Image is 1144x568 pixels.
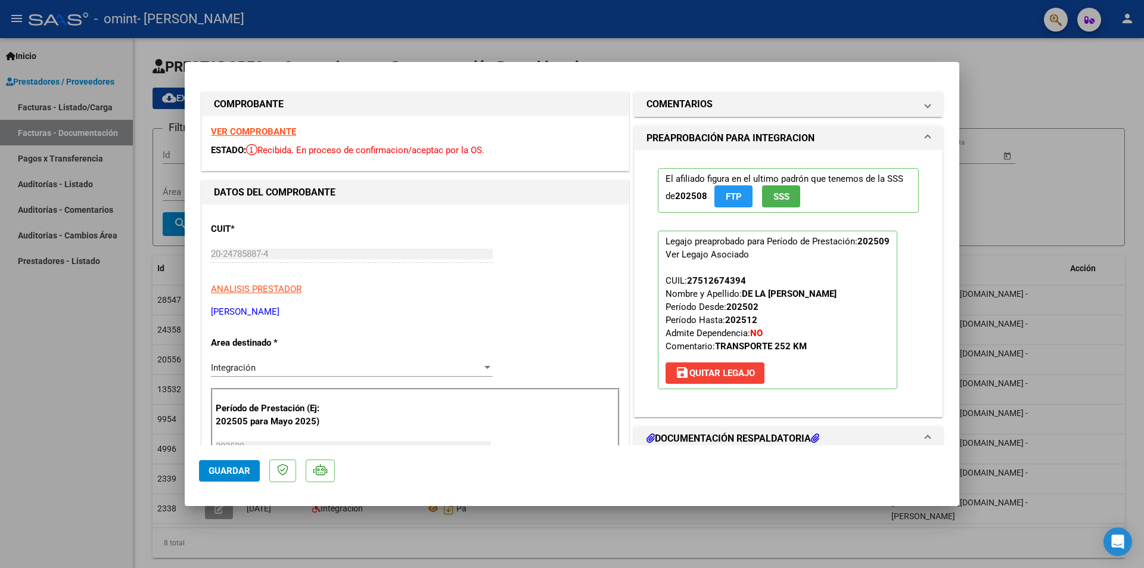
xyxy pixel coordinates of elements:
span: ESTADO: [211,145,246,156]
p: Legajo preaprobado para Período de Prestación: [658,231,897,389]
strong: NO [750,328,763,339]
span: SSS [773,191,789,202]
span: Comentario: [666,341,807,352]
mat-expansion-panel-header: COMENTARIOS [635,92,942,116]
button: FTP [714,185,753,207]
strong: COMPROBANTE [214,98,284,110]
span: FTP [726,191,742,202]
p: [PERSON_NAME] [211,305,620,319]
div: PREAPROBACIÓN PARA INTEGRACION [635,150,942,417]
span: Quitar Legajo [675,368,755,378]
a: VER COMPROBANTE [211,126,296,137]
button: Guardar [199,460,260,482]
mat-expansion-panel-header: DOCUMENTACIÓN RESPALDATORIA [635,427,942,451]
strong: 202508 [675,191,707,201]
strong: DE LA [PERSON_NAME] [742,288,837,299]
div: 27512674394 [687,274,746,287]
h1: PREAPROBACIÓN PARA INTEGRACION [646,131,815,145]
h1: DOCUMENTACIÓN RESPALDATORIA [646,432,819,446]
strong: 202509 [857,236,890,247]
span: Recibida. En proceso de confirmacion/aceptac por la OS. [246,145,484,156]
strong: DATOS DEL COMPROBANTE [214,187,335,198]
h1: COMENTARIOS [646,97,713,111]
span: Integración [211,362,256,373]
strong: 202502 [726,302,758,312]
p: CUIT [211,222,334,236]
span: ANALISIS PRESTADOR [211,284,301,294]
span: CUIL: Nombre y Apellido: Período Desde: Período Hasta: Admite Dependencia: [666,275,837,352]
mat-icon: save [675,365,689,380]
div: Ver Legajo Asociado [666,248,749,261]
button: Quitar Legajo [666,362,764,384]
p: El afiliado figura en el ultimo padrón que tenemos de la SSS de [658,168,919,213]
span: Guardar [209,465,250,476]
p: Período de Prestación (Ej: 202505 para Mayo 2025) [216,402,335,429]
strong: 202512 [725,315,757,325]
div: Open Intercom Messenger [1103,527,1132,556]
mat-expansion-panel-header: PREAPROBACIÓN PARA INTEGRACION [635,126,942,150]
p: Area destinado * [211,336,334,350]
button: SSS [762,185,800,207]
strong: TRANSPORTE 252 KM [715,341,807,352]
